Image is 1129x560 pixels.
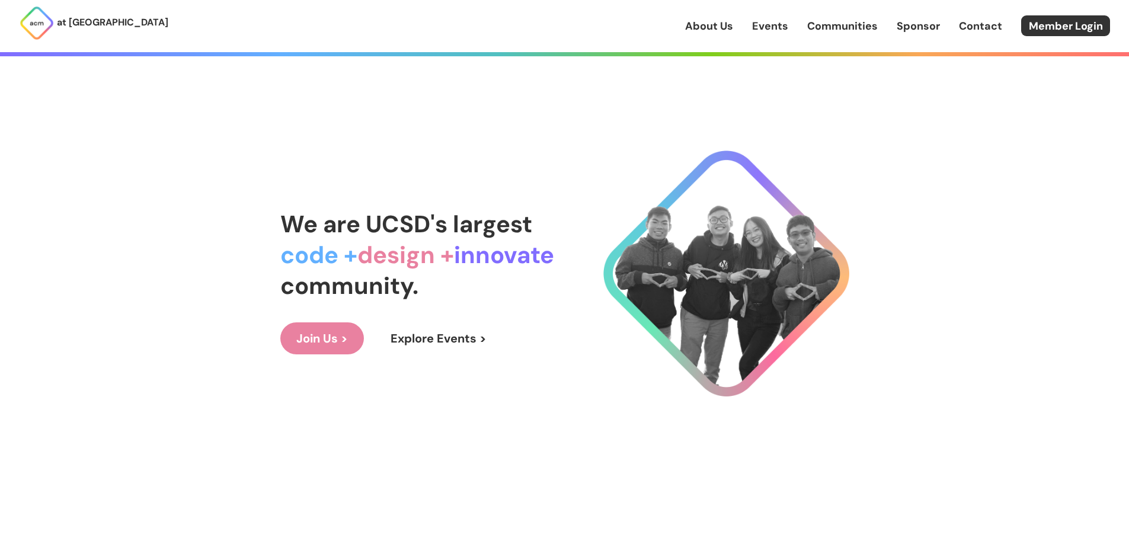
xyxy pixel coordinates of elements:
[603,151,849,396] img: Cool Logo
[19,5,168,41] a: at [GEOGRAPHIC_DATA]
[19,5,55,41] img: ACM Logo
[454,239,554,270] span: innovate
[57,15,168,30] p: at [GEOGRAPHIC_DATA]
[280,209,532,239] span: We are UCSD's largest
[280,322,364,354] a: Join Us >
[1021,15,1110,36] a: Member Login
[357,239,454,270] span: design +
[375,322,503,354] a: Explore Events >
[280,270,418,301] span: community.
[280,239,357,270] span: code +
[897,18,940,34] a: Sponsor
[752,18,788,34] a: Events
[685,18,733,34] a: About Us
[807,18,878,34] a: Communities
[959,18,1002,34] a: Contact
